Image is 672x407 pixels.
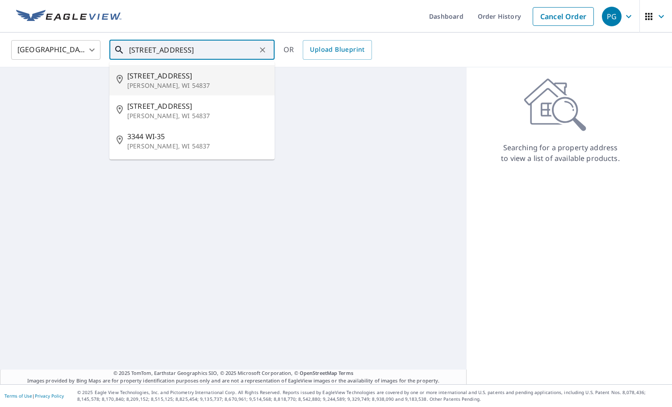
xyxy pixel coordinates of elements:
p: Searching for a property address to view a list of available products. [501,142,620,164]
p: [PERSON_NAME], WI 54837 [127,81,267,90]
div: PG [602,7,622,26]
p: [PERSON_NAME], WI 54837 [127,111,267,120]
a: OpenStreetMap [300,370,337,376]
span: © 2025 TomTom, Earthstar Geographics SIO, © 2025 Microsoft Corporation, © [113,370,353,377]
span: Upload Blueprint [310,44,364,55]
div: [GEOGRAPHIC_DATA] [11,37,100,62]
span: 3344 WI-35 [127,131,267,142]
a: Privacy Policy [35,393,64,399]
p: © 2025 Eagle View Technologies, Inc. and Pictometry International Corp. All Rights Reserved. Repo... [77,389,668,403]
span: [STREET_ADDRESS] [127,101,267,111]
input: Search by address or latitude-longitude [129,37,256,62]
p: [PERSON_NAME], WI 54837 [127,142,267,151]
a: Upload Blueprint [303,40,371,60]
a: Terms of Use [4,393,32,399]
img: EV Logo [16,10,121,23]
span: [STREET_ADDRESS] [127,70,267,81]
a: Cancel Order [533,7,594,26]
a: Terms [338,370,353,376]
button: Clear [256,44,269,56]
p: | [4,393,64,399]
div: OR [284,40,372,60]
